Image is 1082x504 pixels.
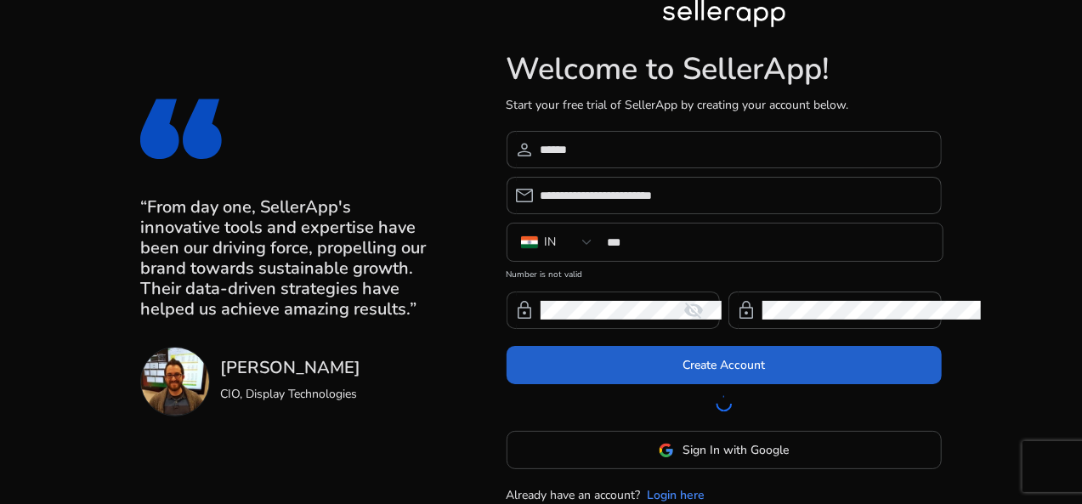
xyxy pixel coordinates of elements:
[220,385,360,403] p: CIO, Display Technologies
[515,300,535,320] span: lock
[507,263,942,281] mat-error: Number is not valid
[545,233,557,252] div: IN
[140,197,430,320] h3: “From day one, SellerApp's innovative tools and expertise have been our driving force, propelling...
[737,300,757,320] span: lock
[507,96,942,114] p: Start your free trial of SellerApp by creating your account below.
[220,358,360,378] h3: [PERSON_NAME]
[507,51,942,88] h1: Welcome to SellerApp!
[683,356,765,374] span: Create Account
[648,486,705,504] a: Login here
[507,431,942,469] button: Sign In with Google
[683,441,789,459] span: Sign In with Google
[515,139,535,160] span: person
[515,185,535,206] span: email
[674,300,715,320] mat-icon: visibility_off
[659,443,674,458] img: google-logo.svg
[507,486,641,504] p: Already have an account?
[507,346,942,384] button: Create Account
